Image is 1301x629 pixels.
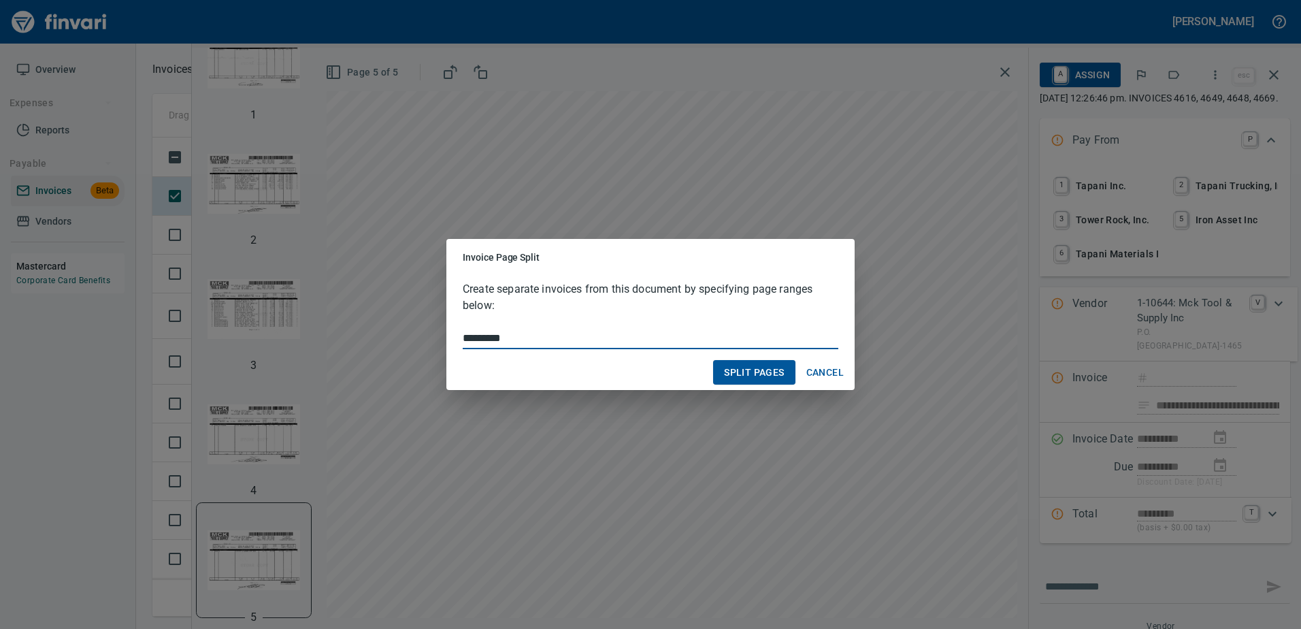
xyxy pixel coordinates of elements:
p: Create separate invoices from this document by specifying page ranges below: [463,281,838,327]
button: Cancel [801,360,849,385]
span: Cancel [806,364,844,381]
button: Split Pages [713,360,795,385]
span: Split Pages [724,364,784,381]
h2: Invoice Page Split [463,250,838,265]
